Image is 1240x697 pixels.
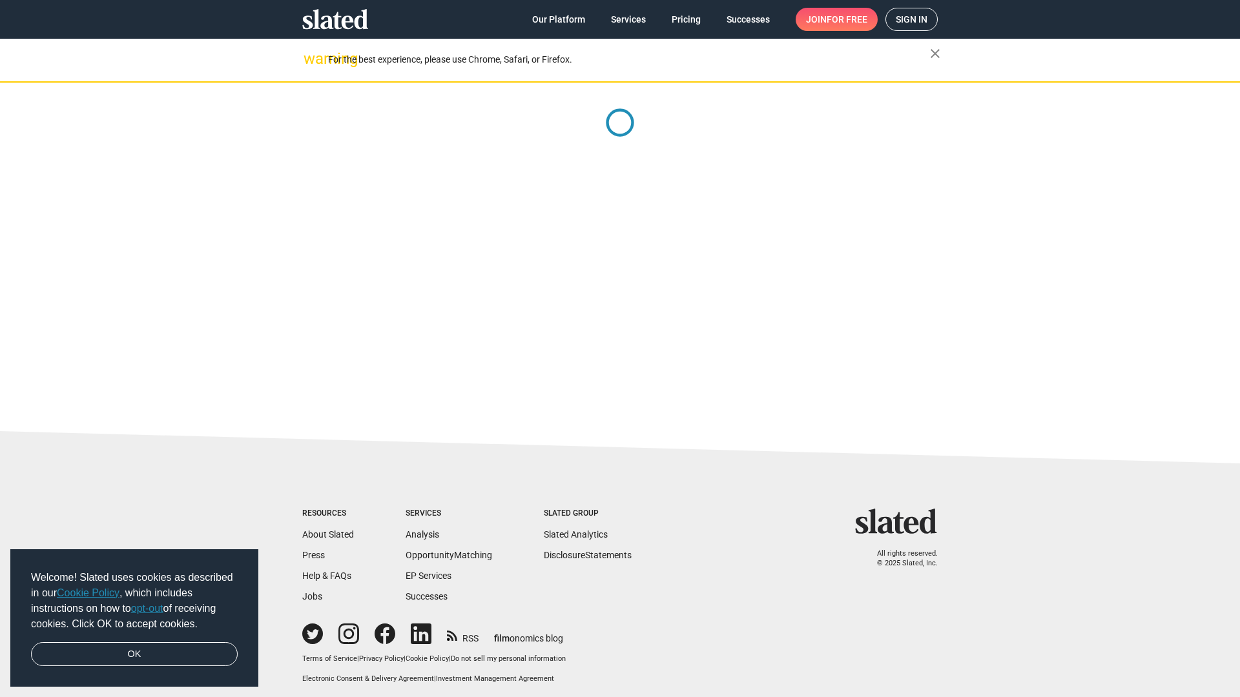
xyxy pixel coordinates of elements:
[544,529,608,540] a: Slated Analytics
[544,550,632,560] a: DisclosureStatements
[447,625,479,645] a: RSS
[10,549,258,687] div: cookieconsent
[716,8,780,31] a: Successes
[827,8,867,31] span: for free
[449,654,451,663] span: |
[31,570,238,632] span: Welcome! Slated uses cookies as described in our , which includes instructions on how to of recei...
[672,8,701,31] span: Pricing
[494,622,563,645] a: filmonomics blog
[727,8,770,31] span: Successes
[302,654,357,663] a: Terms of Service
[406,654,449,663] a: Cookie Policy
[406,529,439,540] a: Analysis
[404,654,406,663] span: |
[601,8,656,31] a: Services
[357,654,359,663] span: |
[406,509,492,519] div: Services
[436,674,554,683] a: Investment Management Agreement
[522,8,595,31] a: Our Platform
[494,633,510,643] span: film
[302,529,354,540] a: About Slated
[302,550,325,560] a: Press
[302,674,434,683] a: Electronic Consent & Delivery Agreement
[304,51,319,66] mat-icon: warning
[611,8,646,31] span: Services
[406,591,448,601] a: Successes
[302,591,322,601] a: Jobs
[57,587,119,598] a: Cookie Policy
[796,8,878,31] a: Joinfor free
[863,549,938,568] p: All rights reserved. © 2025 Slated, Inc.
[927,46,943,61] mat-icon: close
[434,674,436,683] span: |
[806,8,867,31] span: Join
[406,571,451,581] a: EP Services
[532,8,585,31] span: Our Platform
[661,8,711,31] a: Pricing
[328,51,930,68] div: For the best experience, please use Chrome, Safari, or Firefox.
[31,642,238,667] a: dismiss cookie message
[885,8,938,31] a: Sign in
[302,509,354,519] div: Resources
[359,654,404,663] a: Privacy Policy
[544,509,632,519] div: Slated Group
[451,654,566,664] button: Do not sell my personal information
[406,550,492,560] a: OpportunityMatching
[302,571,351,581] a: Help & FAQs
[896,8,927,30] span: Sign in
[131,603,163,614] a: opt-out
